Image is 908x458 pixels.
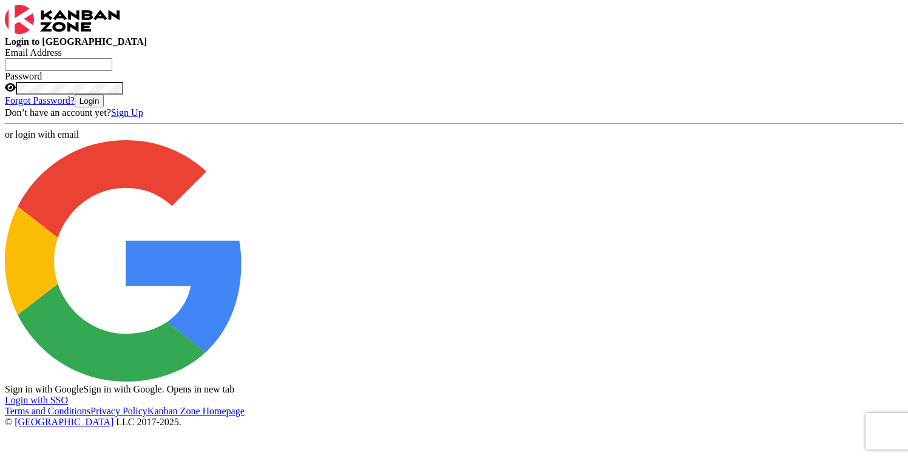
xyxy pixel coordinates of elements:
a: Privacy Policy [90,406,147,416]
div: or login with email [5,129,903,140]
div: Sign in with GoogleSign in with Google. Opens in new tab [5,140,246,395]
a: Forgot Password? [5,95,75,106]
div: Don’t have an account yet? [5,107,903,118]
a: Login with SSO [5,395,68,405]
a: Kanban Zone Homepage [147,406,245,416]
span: Sign in with Google [5,384,83,394]
button: Login [75,95,104,107]
img: Kanban Zone [5,5,120,34]
a: [GEOGRAPHIC_DATA] [15,417,113,427]
span: Sign in with Google. Opens in new tab [83,384,234,394]
div: © LLC 2017- 2025 . [5,417,903,428]
b: Login to [GEOGRAPHIC_DATA] [5,36,147,47]
a: Sign Up [111,107,143,118]
label: Password [5,71,42,81]
label: Email Address [5,47,62,58]
a: Terms and Conditions [5,406,90,416]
